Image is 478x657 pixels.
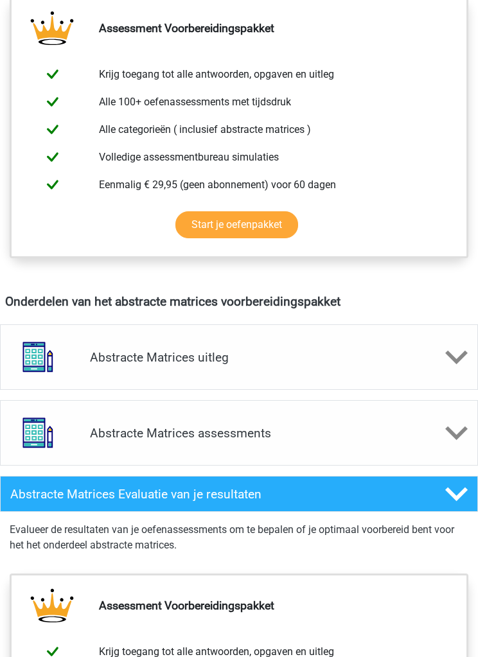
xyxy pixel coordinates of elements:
a: Start je oefenpakket [175,211,298,238]
h4: Abstracte Matrices Evaluatie van je resultaten [10,487,388,502]
a: Abstracte Matrices Evaluatie van je resultaten [10,476,468,512]
h4: Abstracte Matrices uitleg [90,350,389,365]
a: assessments Abstracte Matrices assessments [10,400,468,466]
a: uitleg Abstracte Matrices uitleg [10,324,468,390]
h4: Abstracte Matrices assessments [90,426,389,441]
p: Evalueer de resultaten van je oefenassessments om te bepalen of je optimaal voorbereid bent voor ... [10,522,468,553]
img: abstracte matrices assessments [6,401,70,465]
h4: Onderdelen van het abstracte matrices voorbereidingspakket [5,294,473,309]
img: abstracte matrices uitleg [6,325,70,389]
